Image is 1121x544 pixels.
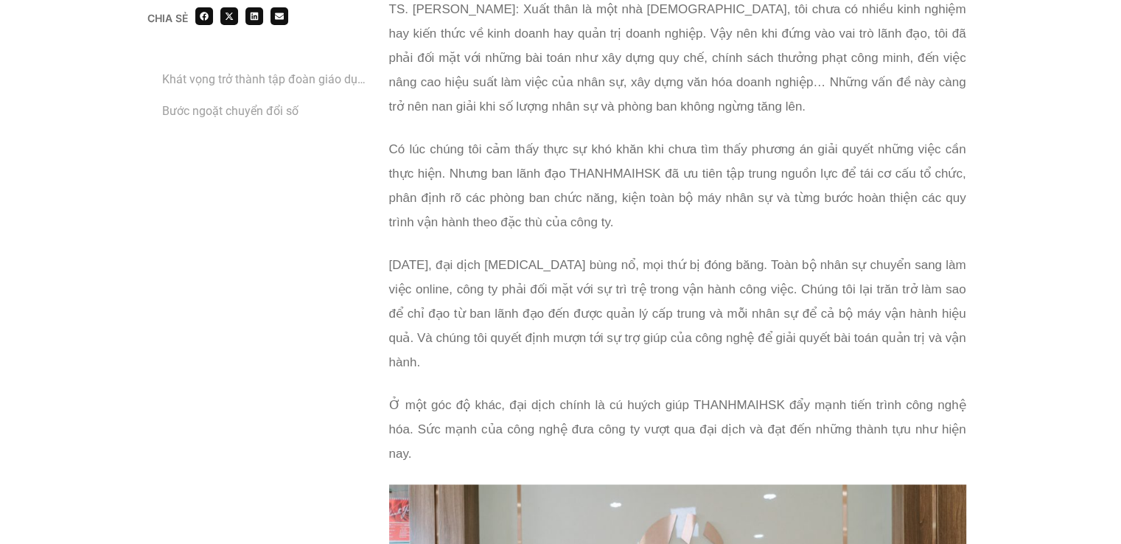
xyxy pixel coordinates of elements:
[389,258,966,369] span: [DATE], đại dịch [MEDICAL_DATA] bùng nổ, mọi thứ bị đóng băng. Toàn bộ nhân sự chuyển sang làm vi...
[147,13,188,24] div: Chia sẻ
[245,7,263,25] div: Share on linkedin
[389,2,966,114] span: TS. [PERSON_NAME]: Xuất thân là một nhà [DEMOGRAPHIC_DATA], tôi chưa có nhiều kinh nghiệm hay kiế...
[162,70,366,88] a: Khát vọng trở thành tập đoàn giáo dục ngôn ngữ toàn diện
[195,7,213,25] div: Share on facebook
[162,102,298,120] a: Bước ngoặt chuyển đổi số
[270,7,288,25] div: Share on email
[220,7,238,25] div: Share on x-twitter
[389,142,966,229] span: Có lúc chúng tôi cảm thấy thực sự khó khăn khi chưa tìm thấy phương án giải quyết những việc cần ...
[389,398,966,461] span: Ở một góc độ khác, đại dịch chính là cú huých giúp THANHMAIHSK đẩy mạnh tiến trình công nghệ hóa....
